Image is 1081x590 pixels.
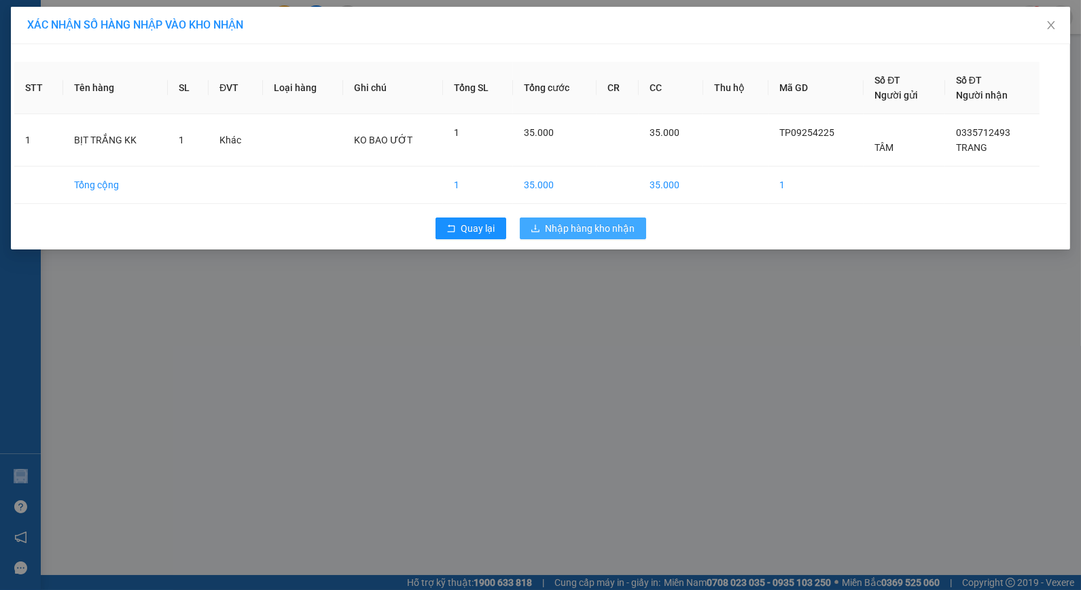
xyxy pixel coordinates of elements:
span: TP09254225 [779,127,834,138]
td: 35.000 [513,167,597,204]
span: rollback [446,224,456,235]
td: 1 [768,167,864,204]
th: STT [14,62,63,114]
span: Quay lại [461,221,495,236]
th: SL [168,62,209,114]
span: 1 [454,127,459,138]
td: Tổng cộng [63,167,168,204]
span: 35.000 [524,127,554,138]
th: Tổng cước [513,62,597,114]
th: Thu hộ [703,62,768,114]
span: Người nhận [956,90,1008,101]
th: Tổng SL [443,62,513,114]
td: BỊT TRẮNG KK [63,114,168,167]
span: download [531,224,540,235]
th: Mã GD [768,62,864,114]
th: Loại hàng [263,62,343,114]
button: rollbackQuay lại [436,218,506,239]
td: Khác [209,114,263,167]
td: 1 [443,167,513,204]
span: close [1046,20,1057,31]
th: CC [639,62,703,114]
span: Số ĐT [874,75,900,86]
td: 35.000 [639,167,703,204]
span: XÁC NHẬN SỐ HÀNG NHẬP VÀO KHO NHẬN [27,18,243,31]
span: TÂM [874,142,893,153]
td: 1 [14,114,63,167]
span: TRANG [956,142,987,153]
th: Tên hàng [63,62,168,114]
button: downloadNhập hàng kho nhận [520,218,646,239]
span: 1 [179,135,184,145]
span: KO BAO ƯỚT [354,135,412,145]
th: ĐVT [209,62,263,114]
span: Người gửi [874,90,918,101]
span: 35.000 [650,127,679,138]
span: Số ĐT [956,75,982,86]
span: Nhập hàng kho nhận [546,221,635,236]
button: Close [1032,7,1070,45]
th: CR [597,62,639,114]
span: 0335712493 [956,127,1010,138]
th: Ghi chú [343,62,443,114]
